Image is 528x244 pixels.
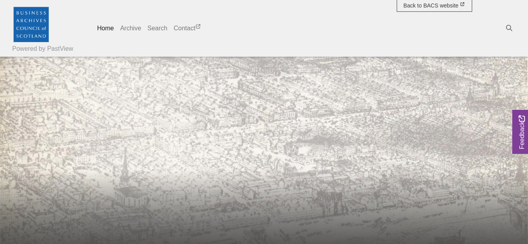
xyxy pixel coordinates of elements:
img: Business Archives Council of Scotland [12,5,50,43]
a: Would you like to provide feedback? [512,110,528,154]
a: Home [94,20,117,36]
span: Back to BACS website [403,2,458,9]
a: Business Archives Council of Scotland logo [12,3,50,45]
a: Search [144,20,171,36]
a: Contact [171,20,205,36]
span: Feedback [517,115,527,149]
a: Archive [117,20,144,36]
a: Powered by PastView [12,44,73,54]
